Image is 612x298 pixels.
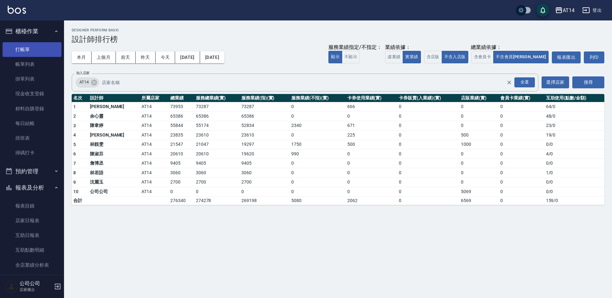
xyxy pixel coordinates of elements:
[544,140,604,149] td: 0 / 0
[88,187,140,197] td: 公司公司
[290,102,346,112] td: 0
[76,71,90,75] label: 加入店家
[459,94,499,102] th: 店販業績(實)
[499,168,544,178] td: 0
[544,130,604,140] td: 19 / 0
[240,94,290,102] th: 服務業績(指)(實)
[169,112,194,121] td: 65386
[156,51,175,63] button: 今天
[194,140,240,149] td: 21047
[88,94,140,102] th: 設計師
[240,112,290,121] td: 65386
[346,168,397,178] td: 0
[397,94,459,102] th: 卡券販賣(入業績)(實)
[72,51,92,63] button: 本月
[346,121,397,130] td: 671
[200,51,224,63] button: [DATE]
[73,142,76,147] span: 5
[100,77,518,88] input: 店家名稱
[169,177,194,187] td: 2700
[346,112,397,121] td: 0
[72,35,604,44] h3: 設計師排行榜
[169,140,194,149] td: 21547
[3,86,61,101] a: 現金收支登錄
[346,196,397,205] td: 2062
[240,140,290,149] td: 19297
[3,57,61,72] a: 帳單列表
[73,104,76,109] span: 1
[544,94,604,102] th: 互助使用(點數/金額)
[397,196,459,205] td: 0
[240,168,290,178] td: 3060
[88,102,140,112] td: [PERSON_NAME]
[385,51,403,63] button: 虛業績
[552,51,581,63] a: 報表匯出
[290,168,346,178] td: 0
[499,102,544,112] td: 0
[290,187,346,197] td: 0
[544,196,604,205] td: 159 / 0
[240,130,290,140] td: 23610
[536,4,549,17] button: save
[397,159,459,168] td: 0
[328,44,382,51] div: 服務業績指定/不指定：
[290,140,346,149] td: 1750
[73,132,76,137] span: 4
[513,76,536,89] button: Open
[3,258,61,272] a: 全店業績分析表
[397,149,459,159] td: 0
[471,51,494,63] button: 含會員卡
[584,51,604,63] button: 列印
[397,140,459,149] td: 0
[290,196,346,205] td: 5080
[76,77,99,88] div: AT14
[290,112,346,121] td: 0
[73,114,76,119] span: 2
[3,243,61,257] a: 互助點數明細
[20,287,52,293] p: 店家櫃台
[397,130,459,140] td: 0
[169,168,194,178] td: 3060
[290,130,346,140] td: 0
[459,159,499,168] td: 0
[20,280,52,287] h5: 公司公司
[459,140,499,149] td: 1000
[499,177,544,187] td: 0
[442,51,468,63] button: 不含入店販
[397,187,459,197] td: 0
[505,78,514,87] button: Clear
[169,159,194,168] td: 9405
[290,159,346,168] td: 0
[514,77,535,87] div: 全選
[88,130,140,140] td: [PERSON_NAME]
[194,94,240,102] th: 服務總業績(實)
[499,130,544,140] td: 0
[73,180,76,185] span: 9
[76,79,93,85] span: AT14
[328,51,342,63] button: 顯示
[72,94,88,102] th: 名次
[290,121,346,130] td: 2340
[240,196,290,205] td: 269198
[240,149,290,159] td: 19620
[459,112,499,121] td: 0
[169,94,194,102] th: 總業績
[346,102,397,112] td: 666
[397,168,459,178] td: 0
[346,130,397,140] td: 225
[240,102,290,112] td: 73287
[290,94,346,102] th: 服務業績(不指)(實)
[3,72,61,86] a: 掛單列表
[194,102,240,112] td: 73287
[397,112,459,121] td: 0
[544,149,604,159] td: 4 / 0
[346,177,397,187] td: 0
[397,177,459,187] td: 0
[140,102,169,112] td: AT14
[499,112,544,121] td: 0
[240,159,290,168] td: 9405
[459,187,499,197] td: 5069
[194,112,240,121] td: 65386
[3,116,61,131] a: 每日結帳
[342,51,360,63] button: 不顯示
